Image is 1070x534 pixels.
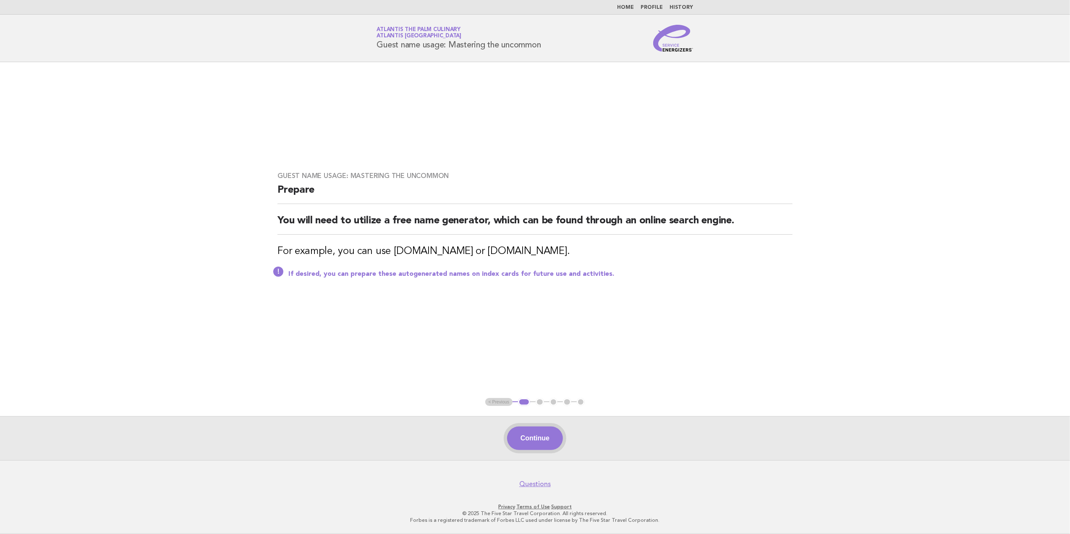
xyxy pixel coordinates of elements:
[670,5,693,10] a: History
[277,245,793,258] h3: For example, you can use [DOMAIN_NAME] or [DOMAIN_NAME].
[516,504,550,510] a: Terms of Use
[277,183,793,204] h2: Prepare
[551,504,572,510] a: Support
[377,34,462,39] span: Atlantis [GEOGRAPHIC_DATA]
[377,27,541,49] h1: Guest name usage: Mastering the uncommon
[498,504,515,510] a: Privacy
[277,214,793,235] h2: You will need to utilize a free name generator, which can be found through an online search engine.
[277,172,793,180] h3: Guest name usage: Mastering the uncommon
[641,5,663,10] a: Profile
[278,510,792,517] p: © 2025 The Five Star Travel Corporation. All rights reserved.
[518,398,530,406] button: 1
[507,427,563,450] button: Continue
[377,27,462,39] a: Atlantis The Palm CulinaryAtlantis [GEOGRAPHIC_DATA]
[278,503,792,510] p: · ·
[653,25,693,52] img: Service Energizers
[617,5,634,10] a: Home
[288,270,793,278] p: If desired, you can prepare these autogenerated names on index cards for future use and activities.
[278,517,792,524] p: Forbes is a registered trademark of Forbes LLC used under license by The Five Star Travel Corpora...
[519,480,551,488] a: Questions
